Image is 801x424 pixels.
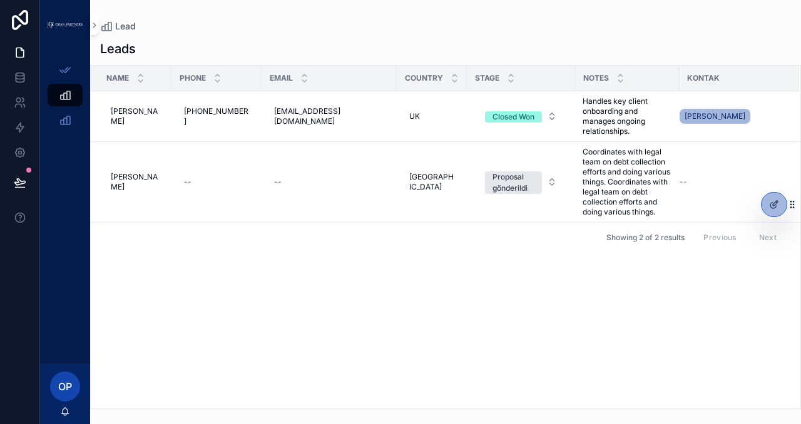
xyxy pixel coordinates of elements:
span: Email [270,73,293,83]
a: Select Button [474,164,568,199]
a: UK [404,106,459,126]
a: Coordinates with legal team on debt collection efforts and doing various things. Coordinates with... [583,147,671,217]
button: Select Button [475,165,567,199]
span: Name [106,73,129,83]
span: [PERSON_NAME] [111,106,159,126]
a: Lead [100,20,136,33]
a: Select Button [474,104,568,128]
span: OP [58,379,72,394]
h1: Leads [100,40,136,58]
a: [PHONE_NUMBER] [179,101,254,131]
span: Phone [180,73,206,83]
div: Closed Won [492,111,534,123]
a: [GEOGRAPHIC_DATA] [404,167,459,197]
span: Showing 2 of 2 results [606,233,685,243]
button: Select Button [475,105,567,128]
span: [PHONE_NUMBER] [184,106,249,126]
a: [EMAIL_ADDRESS][DOMAIN_NAME] [269,101,389,131]
span: [PERSON_NAME] [685,111,745,121]
span: Handles key client onboarding and manages ongoing relationships. [583,96,650,136]
a: -- [680,177,784,187]
a: [PERSON_NAME] [680,109,750,124]
span: [PERSON_NAME] [111,172,159,192]
a: -- [269,172,389,192]
a: [PERSON_NAME] [106,101,164,131]
span: UK [409,111,420,121]
img: App logo [48,22,83,28]
span: Kontak [687,73,720,83]
span: Coordinates with legal team on debt collection efforts and doing various things. Coordinates with... [583,147,672,216]
div: Proposal gönderildi [492,171,534,194]
span: -- [680,177,687,187]
a: [PERSON_NAME] [106,167,164,197]
span: Stage [475,73,499,83]
a: Handles key client onboarding and manages ongoing relationships. [583,96,671,136]
div: -- [184,177,191,187]
span: [EMAIL_ADDRESS][DOMAIN_NAME] [274,106,384,126]
a: -- [179,172,254,192]
div: -- [274,177,282,187]
span: Country [405,73,443,83]
span: Notes [583,73,609,83]
span: Lead [115,20,136,33]
a: [PERSON_NAME] [680,106,784,126]
span: [GEOGRAPHIC_DATA] [409,172,454,192]
div: scrollable content [40,50,90,148]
